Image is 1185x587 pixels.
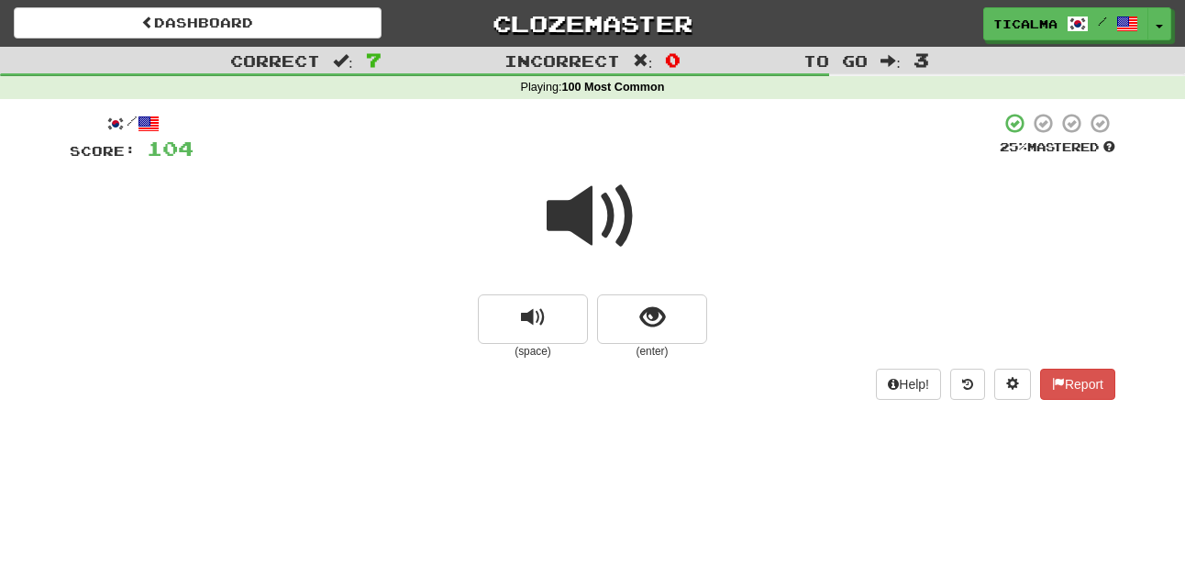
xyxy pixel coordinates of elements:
span: 3 [914,49,929,71]
small: (space) [478,344,588,360]
a: ticalma / [983,7,1148,40]
button: Round history (alt+y) [950,369,985,400]
span: Correct [230,51,320,70]
span: 104 [147,137,194,160]
div: / [70,112,194,135]
span: Incorrect [504,51,620,70]
span: 0 [665,49,681,71]
span: / [1098,15,1107,28]
span: ticalma [993,16,1058,32]
div: Mastered [1000,139,1115,156]
strong: 100 Most Common [561,81,664,94]
span: : [333,53,353,69]
span: To go [803,51,868,70]
button: Help! [876,369,941,400]
span: Score: [70,143,136,159]
button: show sentence [597,294,707,344]
span: : [880,53,901,69]
a: Dashboard [14,7,382,39]
button: Report [1040,369,1115,400]
a: Clozemaster [409,7,777,39]
button: replay audio [478,294,588,344]
small: (enter) [597,344,707,360]
span: 25 % [1000,139,1027,154]
span: 7 [366,49,382,71]
span: : [633,53,653,69]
